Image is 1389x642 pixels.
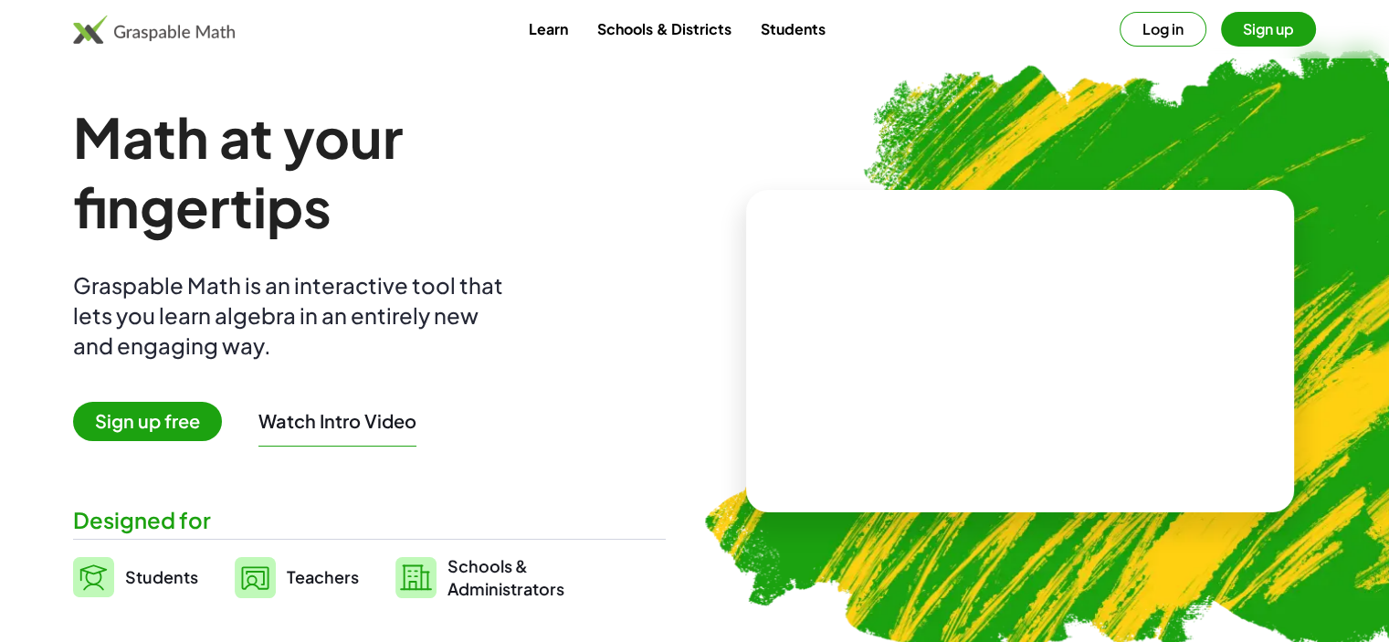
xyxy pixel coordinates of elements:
a: Schools & Districts [583,12,745,46]
button: Watch Intro Video [258,409,416,433]
img: svg%3e [395,557,437,598]
a: Students [745,12,839,46]
h1: Math at your fingertips [73,102,654,241]
a: Learn [514,12,583,46]
div: Graspable Math is an interactive tool that lets you learn algebra in an entirely new and engaging... [73,270,511,361]
span: Teachers [287,566,359,587]
a: Students [73,554,198,600]
button: Sign up [1221,12,1316,47]
div: Designed for [73,505,666,535]
a: Teachers [235,554,359,600]
span: Students [125,566,198,587]
button: Log in [1120,12,1206,47]
img: svg%3e [235,557,276,598]
video: What is this? This is dynamic math notation. Dynamic math notation plays a central role in how Gr... [883,283,1157,420]
span: Sign up free [73,402,222,441]
a: Schools &Administrators [395,554,564,600]
span: Schools & Administrators [447,554,564,600]
img: svg%3e [73,557,114,597]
